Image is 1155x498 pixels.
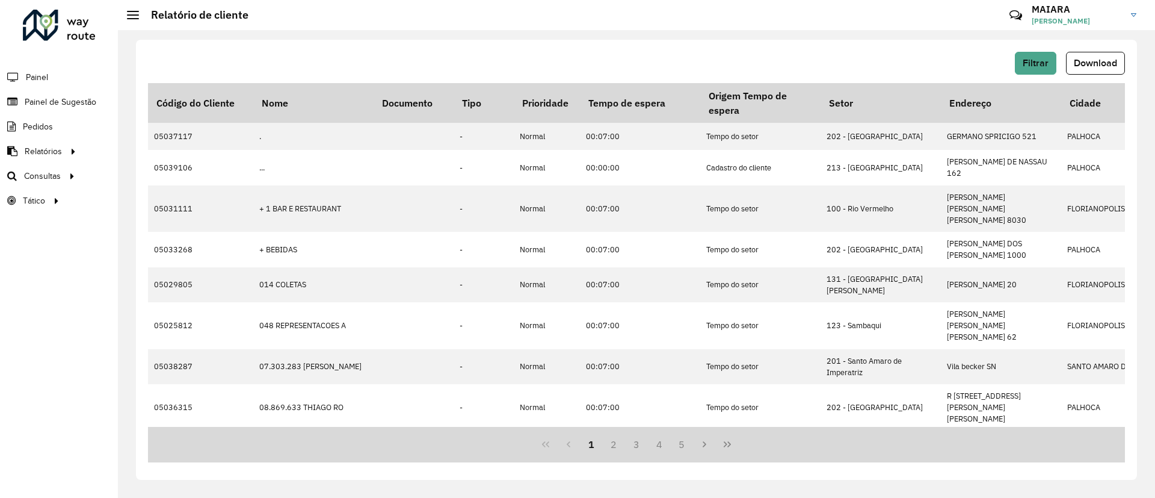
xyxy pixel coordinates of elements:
[26,71,48,84] span: Painel
[514,123,580,150] td: Normal
[941,349,1061,384] td: Vila becker SN
[580,150,700,185] td: 00:00:00
[23,195,45,207] span: Tático
[700,150,821,185] td: Cadastro do cliente
[580,433,603,456] button: 1
[253,185,374,232] td: + 1 BAR E RESTAURANT
[1032,16,1122,26] span: [PERSON_NAME]
[821,123,941,150] td: 202 - [GEOGRAPHIC_DATA]
[374,83,454,123] th: Documento
[700,302,821,349] td: Tempo do setor
[253,150,374,185] td: ...
[148,349,253,384] td: 05038287
[454,267,514,302] td: -
[253,123,374,150] td: .
[25,145,62,158] span: Relatórios
[625,433,648,456] button: 3
[148,185,253,232] td: 05031111
[821,83,941,123] th: Setor
[148,150,253,185] td: 05039106
[700,384,821,431] td: Tempo do setor
[1032,4,1122,15] h3: MAIARA
[514,185,580,232] td: Normal
[580,185,700,232] td: 00:07:00
[1003,2,1029,28] a: Contato Rápido
[580,267,700,302] td: 00:07:00
[1015,52,1056,75] button: Filtrar
[454,349,514,384] td: -
[148,302,253,349] td: 05025812
[580,83,700,123] th: Tempo de espera
[602,433,625,456] button: 2
[514,384,580,431] td: Normal
[821,267,941,302] td: 131 - [GEOGRAPHIC_DATA][PERSON_NAME]
[580,349,700,384] td: 00:07:00
[454,185,514,232] td: -
[1023,58,1049,68] span: Filtrar
[941,185,1061,232] td: [PERSON_NAME] [PERSON_NAME] [PERSON_NAME] 8030
[580,232,700,267] td: 00:07:00
[253,267,374,302] td: 014 COLETAS
[454,83,514,123] th: Tipo
[580,302,700,349] td: 00:07:00
[821,384,941,431] td: 202 - [GEOGRAPHIC_DATA]
[454,123,514,150] td: -
[700,232,821,267] td: Tempo do setor
[941,150,1061,185] td: [PERSON_NAME] DE NASSAU 162
[580,123,700,150] td: 00:07:00
[514,267,580,302] td: Normal
[700,349,821,384] td: Tempo do setor
[648,433,671,456] button: 4
[941,302,1061,349] td: [PERSON_NAME] [PERSON_NAME] [PERSON_NAME] 62
[148,123,253,150] td: 05037117
[671,433,694,456] button: 5
[716,433,739,456] button: Last Page
[700,267,821,302] td: Tempo do setor
[253,349,374,384] td: 07.303.283 [PERSON_NAME]
[700,83,821,123] th: Origem Tempo de espera
[148,384,253,431] td: 05036315
[693,433,716,456] button: Next Page
[941,267,1061,302] td: [PERSON_NAME] 20
[514,150,580,185] td: Normal
[23,120,53,133] span: Pedidos
[24,170,61,182] span: Consultas
[253,384,374,431] td: 08.869.633 THIAGO RO
[253,83,374,123] th: Nome
[941,232,1061,267] td: [PERSON_NAME] DOS [PERSON_NAME] 1000
[700,123,821,150] td: Tempo do setor
[821,349,941,384] td: 201 - Santo Amaro de Imperatriz
[1074,58,1117,68] span: Download
[139,8,248,22] h2: Relatório de cliente
[821,185,941,232] td: 100 - Rio Vermelho
[514,83,580,123] th: Prioridade
[821,150,941,185] td: 213 - [GEOGRAPHIC_DATA]
[941,83,1061,123] th: Endereço
[253,302,374,349] td: 048 REPRESENTACOES A
[454,302,514,349] td: -
[941,384,1061,431] td: R [STREET_ADDRESS][PERSON_NAME][PERSON_NAME]
[514,232,580,267] td: Normal
[148,267,253,302] td: 05029805
[454,150,514,185] td: -
[580,384,700,431] td: 00:07:00
[514,302,580,349] td: Normal
[253,232,374,267] td: + BEBIDAS
[1066,52,1125,75] button: Download
[148,232,253,267] td: 05033268
[148,83,253,123] th: Código do Cliente
[514,349,580,384] td: Normal
[454,384,514,431] td: -
[821,232,941,267] td: 202 - [GEOGRAPHIC_DATA]
[700,185,821,232] td: Tempo do setor
[25,96,96,108] span: Painel de Sugestão
[454,232,514,267] td: -
[941,123,1061,150] td: GERMANO SPRICIGO 521
[821,302,941,349] td: 123 - Sambaqui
